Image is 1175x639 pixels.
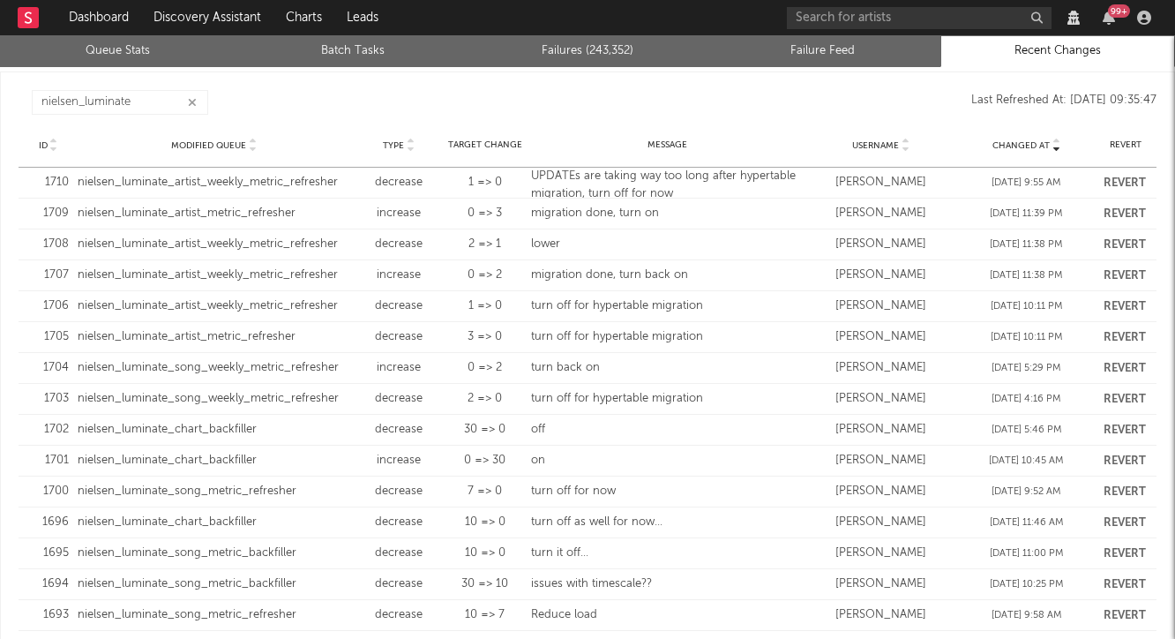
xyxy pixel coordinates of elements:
[852,140,899,151] span: Username
[1104,548,1146,560] button: Revert
[359,297,438,315] div: decrease
[813,205,950,222] div: [PERSON_NAME]
[27,328,69,346] div: 1705
[531,483,804,500] div: turn off for now
[447,606,522,624] div: 10 => 7
[531,452,804,470] div: on
[531,359,804,377] div: turn back on
[27,575,69,593] div: 1694
[1104,394,1146,405] button: Revert
[10,41,225,62] a: Queue Stats
[78,205,350,222] div: nielsen_luminate_artist_metric_refresher
[531,205,804,222] div: migration done, turn on
[813,483,950,500] div: [PERSON_NAME]
[531,545,804,562] div: turn it off...
[32,90,208,115] input: Search...
[1104,486,1146,498] button: Revert
[1104,177,1146,189] button: Revert
[359,545,438,562] div: decrease
[958,207,1095,222] div: [DATE] 11:39 PM
[27,483,69,500] div: 1700
[813,545,950,562] div: [PERSON_NAME]
[27,174,69,192] div: 1710
[813,297,950,315] div: [PERSON_NAME]
[447,575,522,593] div: 30 => 10
[1104,270,1146,282] button: Revert
[447,421,522,439] div: 30 => 0
[447,483,522,500] div: 7 => 0
[447,359,522,377] div: 0 => 2
[447,390,522,408] div: 2 => 0
[27,359,69,377] div: 1704
[1104,139,1148,152] div: Revert
[958,299,1095,314] div: [DATE] 10:11 PM
[958,268,1095,283] div: [DATE] 11:38 PM
[992,140,1050,151] span: Changed At
[958,392,1095,407] div: [DATE] 4:16 PM
[958,423,1095,438] div: [DATE] 5:46 PM
[359,575,438,593] div: decrease
[1104,455,1146,467] button: Revert
[78,545,350,562] div: nielsen_luminate_song_metric_backfiller
[78,452,350,470] div: nielsen_luminate_chart_backfiller
[1104,579,1146,590] button: Revert
[78,390,350,408] div: nielsen_luminate_song_weekly_metric_refresher
[383,140,404,151] span: Type
[958,515,1095,530] div: [DATE] 11:46 AM
[244,41,460,62] a: Batch Tasks
[813,236,950,253] div: [PERSON_NAME]
[27,452,69,470] div: 1701
[447,236,522,253] div: 2 => 1
[813,606,950,624] div: [PERSON_NAME]
[958,546,1095,561] div: [DATE] 11:00 PM
[447,205,522,222] div: 0 => 3
[359,174,438,192] div: decrease
[1104,517,1146,529] button: Revert
[958,361,1095,376] div: [DATE] 5:29 PM
[531,236,804,253] div: lower
[1104,363,1146,374] button: Revert
[27,514,69,531] div: 1696
[958,485,1095,500] div: [DATE] 9:52 AM
[813,267,950,284] div: [PERSON_NAME]
[359,328,438,346] div: decrease
[27,297,69,315] div: 1706
[359,267,438,284] div: increase
[813,390,950,408] div: [PERSON_NAME]
[359,514,438,531] div: decrease
[359,390,438,408] div: decrease
[958,237,1095,252] div: [DATE] 11:38 PM
[208,90,1156,115] div: Last Refreshed At: [DATE] 09:35:47
[78,328,350,346] div: nielsen_luminate_artist_metric_refresher
[531,139,804,152] div: Message
[1104,425,1146,436] button: Revert
[1104,610,1146,621] button: Revert
[1108,4,1130,18] div: 99 +
[359,452,438,470] div: increase
[359,205,438,222] div: increase
[78,606,350,624] div: nielsen_luminate_song_metric_refresher
[531,297,804,315] div: turn off for hypertable migration
[531,267,804,284] div: migration done, turn back on
[447,267,522,284] div: 0 => 2
[958,330,1095,345] div: [DATE] 10:11 PM
[813,452,950,470] div: [PERSON_NAME]
[950,41,1165,62] a: Recent Changes
[27,390,69,408] div: 1703
[78,514,350,531] div: nielsen_luminate_chart_backfiller
[531,168,804,202] div: UPDATEs are taking way too long after hypertable migration, turn off for now
[958,608,1095,623] div: [DATE] 9:58 AM
[813,421,950,439] div: [PERSON_NAME]
[715,41,930,62] a: Failure Feed
[78,267,350,284] div: nielsen_luminate_artist_weekly_metric_refresher
[1104,239,1146,251] button: Revert
[958,176,1095,191] div: [DATE] 9:55 AM
[813,328,950,346] div: [PERSON_NAME]
[813,514,950,531] div: [PERSON_NAME]
[78,236,350,253] div: nielsen_luminate_artist_weekly_metric_refresher
[447,545,522,562] div: 10 => 0
[531,328,804,346] div: turn off for hypertable migration
[447,139,522,152] div: Target Change
[27,236,69,253] div: 1708
[531,390,804,408] div: turn off for hypertable migration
